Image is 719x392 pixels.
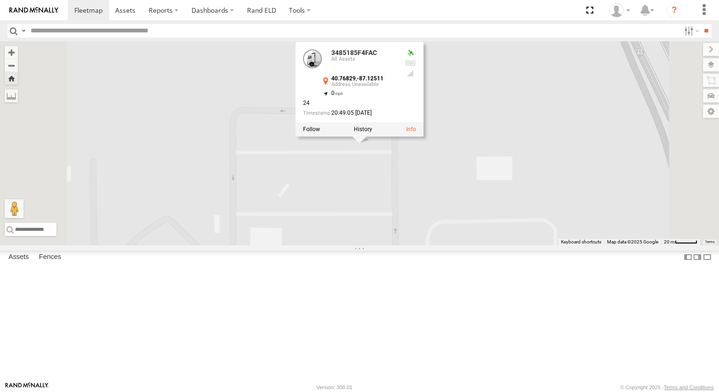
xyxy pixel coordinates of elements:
i: ? [667,3,682,18]
strong: 40.76829 [331,75,356,82]
div: , [331,76,397,87]
span: Map data ©2025 Google [607,239,658,244]
button: Zoom Home [5,72,18,85]
div: GSM Signal = 4 [405,70,416,78]
strong: -87.12511 [357,75,383,82]
button: Drag Pegman onto the map to open Street View [5,199,24,218]
a: View Asset Details [303,49,322,68]
a: View Asset Details [406,126,416,133]
button: Keyboard shortcuts [561,239,601,245]
a: Visit our Website [5,383,48,392]
a: 3485185F4FAC [331,49,377,56]
div: Date/time of location update [303,110,397,117]
div: Version: 308.01 [317,384,352,390]
label: Map Settings [703,105,719,118]
label: Assets [4,251,33,264]
label: Realtime tracking of Asset [303,126,320,133]
button: Zoom out [5,59,18,72]
label: Fences [34,251,66,264]
label: View Asset History [354,126,372,133]
label: Hide Summary Table [703,251,712,264]
button: Map Scale: 20 m per 44 pixels [661,239,700,245]
a: Terms (opens in new tab) [705,240,715,244]
label: Dock Summary Table to the Right [693,251,702,264]
label: Measure [5,89,18,102]
div: No voltage information received from this device. [405,60,416,67]
div: © Copyright 2025 - [620,384,714,390]
label: Dock Summary Table to the Left [683,251,693,264]
img: rand-logo.svg [9,7,58,14]
label: Search Filter Options [680,24,701,38]
div: Valid GPS Fix [405,49,416,57]
div: Cole Grenlund [606,3,633,17]
div: All Assets [331,57,397,63]
span: 0 [331,90,343,97]
div: 24 [303,101,397,107]
label: Search Query [20,24,27,38]
a: Terms and Conditions [664,384,714,390]
button: Zoom in [5,46,18,59]
span: 20 m [664,239,675,244]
